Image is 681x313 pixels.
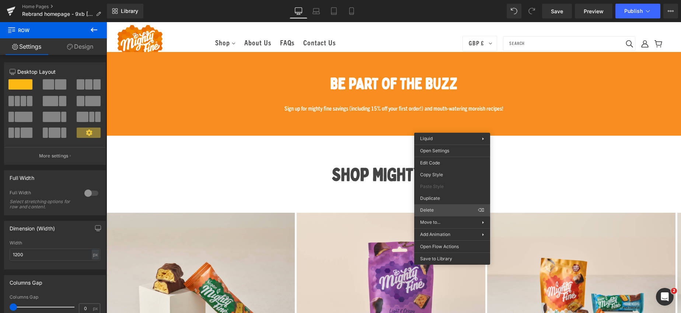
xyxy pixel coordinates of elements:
a: Home Pages [22,4,107,10]
span: Rebrand homepage - 9xb [DATE] [22,11,93,17]
a: Preview [575,4,612,18]
button: Redo [524,4,539,18]
iframe: Intercom live chat [656,288,674,306]
a: Design [53,38,107,55]
span: Move to... [420,219,482,226]
span: Open Flow Actions [420,243,484,250]
span: Row [7,22,81,38]
div: Full Width [10,171,34,181]
span: Add Animation [420,231,482,238]
span: Open Settings [420,147,484,154]
a: Mobile [343,4,360,18]
p: More settings [39,153,69,159]
button: More [663,4,678,18]
button: Undo [507,4,521,18]
span: Edit Code [420,160,484,166]
button: Publish [615,4,660,18]
p: Sign up for mighty fine savings (including 15% off your first order!) and mouth-watering moreish ... [66,82,509,92]
span: 2 [671,288,677,294]
div: px [92,250,99,260]
a: Tablet [325,4,343,18]
input: auto [10,248,100,261]
h2: SHOP MIGHTY FINE [15,140,560,165]
span: px [93,306,99,311]
span: Delete [420,207,478,213]
div: Dimension (Width) [10,221,55,232]
a: Laptop [307,4,325,18]
span: Paste Style [420,183,484,190]
a: New Library [107,4,143,18]
a: Desktop [290,4,307,18]
button: More settings [4,147,105,164]
span: Duplicate [420,195,484,202]
span: Publish [624,8,643,14]
div: Columns Gap [10,275,42,286]
span: Copy Style [420,171,484,178]
span: Liquid [420,136,433,141]
span: Save [551,7,563,15]
div: Columns Gap [10,295,100,300]
span: ⌫ [478,207,484,213]
h2: BE PART OF THE BUZZ [66,52,509,70]
div: Full Width [10,190,77,198]
span: Preview [584,7,604,15]
div: Select stretching options for row and content. [10,199,76,209]
p: Desktop Layout [10,68,100,76]
div: Width [10,240,100,246]
span: Library [121,8,138,14]
span: Save to Library [420,255,484,262]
